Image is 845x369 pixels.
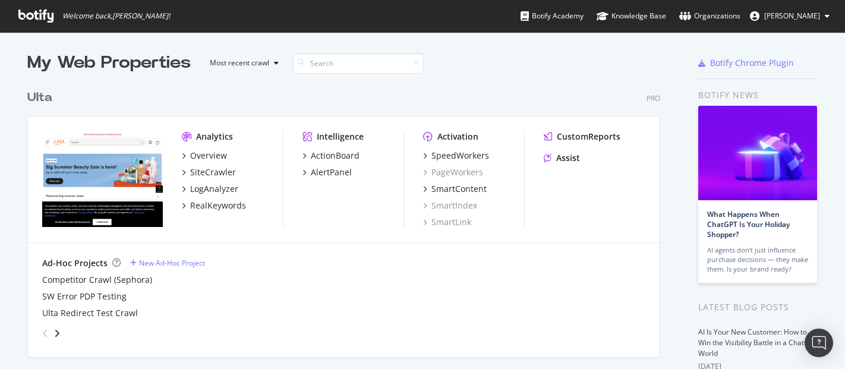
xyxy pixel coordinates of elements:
div: Intelligence [317,131,364,143]
a: New Ad-Hoc Project [130,258,205,268]
a: Overview [182,150,227,162]
a: SiteCrawler [182,166,236,178]
a: AlertPanel [302,166,352,178]
a: PageWorkers [423,166,483,178]
img: www.ulta.com [42,131,163,227]
div: Assist [556,152,580,164]
div: Open Intercom Messenger [805,329,833,357]
a: SmartLink [423,216,471,228]
img: What Happens When ChatGPT Is Your Holiday Shopper? [698,106,817,200]
a: Competitor Crawl (Sephora) [42,274,152,286]
a: RealKeywords [182,200,246,212]
div: SiteCrawler [190,166,236,178]
div: Botify Chrome Plugin [710,57,794,69]
a: SmartIndex [423,200,477,212]
div: Latest Blog Posts [698,301,818,314]
div: Ulta [27,89,52,106]
button: Most recent crawl [200,53,283,72]
a: LogAnalyzer [182,183,238,195]
span: Welcome back, [PERSON_NAME] ! [62,11,170,21]
div: LogAnalyzer [190,183,238,195]
div: Botify news [698,89,818,102]
div: angle-left [37,324,53,343]
div: Knowledge Base [597,10,666,22]
div: Ad-Hoc Projects [42,257,108,269]
a: Ulta [27,89,57,106]
div: Analytics [196,131,233,143]
div: ActionBoard [311,150,360,162]
div: Organizations [679,10,740,22]
input: Search [293,53,424,74]
div: Activation [437,131,478,143]
div: Botify Academy [521,10,584,22]
div: Pro [647,93,660,103]
a: CustomReports [544,131,620,143]
div: AI agents don’t just influence purchase decisions — they make them. Is your brand ready? [707,245,808,274]
div: AlertPanel [311,166,352,178]
a: ActionBoard [302,150,360,162]
div: Overview [190,150,227,162]
div: Most recent crawl [210,59,269,67]
a: AI Is Your New Customer: How to Win the Visibility Battle in a ChatGPT World [698,327,818,358]
a: Ulta Redirect Test Crawl [42,307,138,319]
div: New Ad-Hoc Project [139,258,205,268]
div: SmartContent [431,183,487,195]
div: SpeedWorkers [431,150,489,162]
div: CustomReports [557,131,620,143]
div: My Web Properties [27,51,191,75]
a: Assist [544,152,580,164]
a: Botify Chrome Plugin [698,57,794,69]
a: SmartContent [423,183,487,195]
button: [PERSON_NAME] [740,7,839,26]
a: What Happens When ChatGPT Is Your Holiday Shopper? [707,209,790,239]
a: SpeedWorkers [423,150,489,162]
div: angle-right [53,327,61,339]
a: SW Error PDP Testing [42,291,127,302]
div: RealKeywords [190,200,246,212]
span: Dan Sgammato [764,11,820,21]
